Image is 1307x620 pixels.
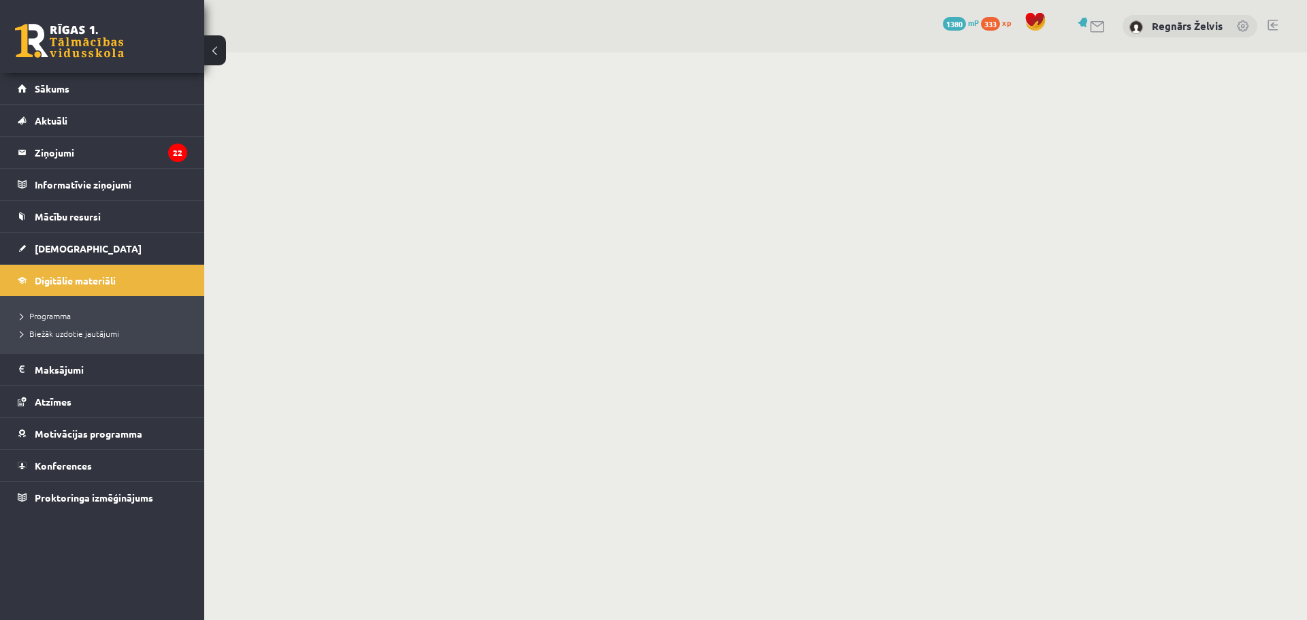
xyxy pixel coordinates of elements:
[968,17,979,28] span: mP
[35,114,67,127] span: Aktuāli
[20,327,191,340] a: Biežāk uzdotie jautājumi
[35,395,71,408] span: Atzīmes
[35,137,187,168] legend: Ziņojumi
[1129,20,1143,34] img: Regnārs Želvis
[18,386,187,417] a: Atzīmes
[18,137,187,168] a: Ziņojumi22
[18,233,187,264] a: [DEMOGRAPHIC_DATA]
[18,354,187,385] a: Maksājumi
[168,144,187,162] i: 22
[15,24,124,58] a: Rīgas 1. Tālmācības vidusskola
[20,310,191,322] a: Programma
[18,169,187,200] a: Informatīvie ziņojumi
[35,210,101,223] span: Mācību resursi
[18,482,187,513] a: Proktoringa izmēģinājums
[35,242,142,255] span: [DEMOGRAPHIC_DATA]
[18,201,187,232] a: Mācību resursi
[35,354,187,385] legend: Maksājumi
[18,265,187,296] a: Digitālie materiāli
[35,274,116,287] span: Digitālie materiāli
[1152,19,1223,33] a: Regnārs Želvis
[943,17,966,31] span: 1380
[20,328,119,339] span: Biežāk uzdotie jautājumi
[981,17,1000,31] span: 333
[35,169,187,200] legend: Informatīvie ziņojumi
[18,105,187,136] a: Aktuāli
[35,82,69,95] span: Sākums
[981,17,1018,28] a: 333 xp
[18,73,187,104] a: Sākums
[1002,17,1011,28] span: xp
[943,17,979,28] a: 1380 mP
[18,450,187,481] a: Konferences
[35,427,142,440] span: Motivācijas programma
[35,491,153,504] span: Proktoringa izmēģinājums
[20,310,71,321] span: Programma
[35,459,92,472] span: Konferences
[18,418,187,449] a: Motivācijas programma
